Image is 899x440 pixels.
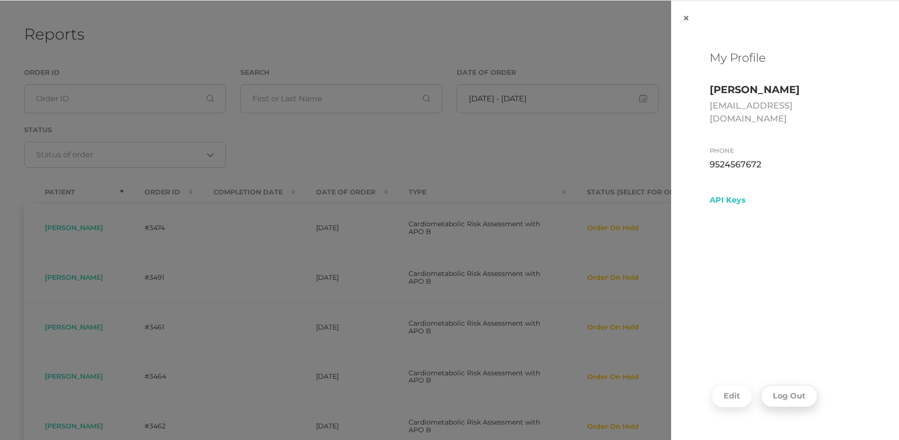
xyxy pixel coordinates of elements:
[710,99,860,125] div: [EMAIL_ADDRESS][DOMAIN_NAME]
[710,191,860,210] a: API Keys
[710,51,860,65] h2: My Profile
[710,158,860,171] div: 9524567672
[761,385,818,407] button: Log Out
[710,84,800,96] label: [PERSON_NAME]
[712,385,752,407] button: Edit
[671,1,701,36] button: Close
[710,147,734,154] label: Phone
